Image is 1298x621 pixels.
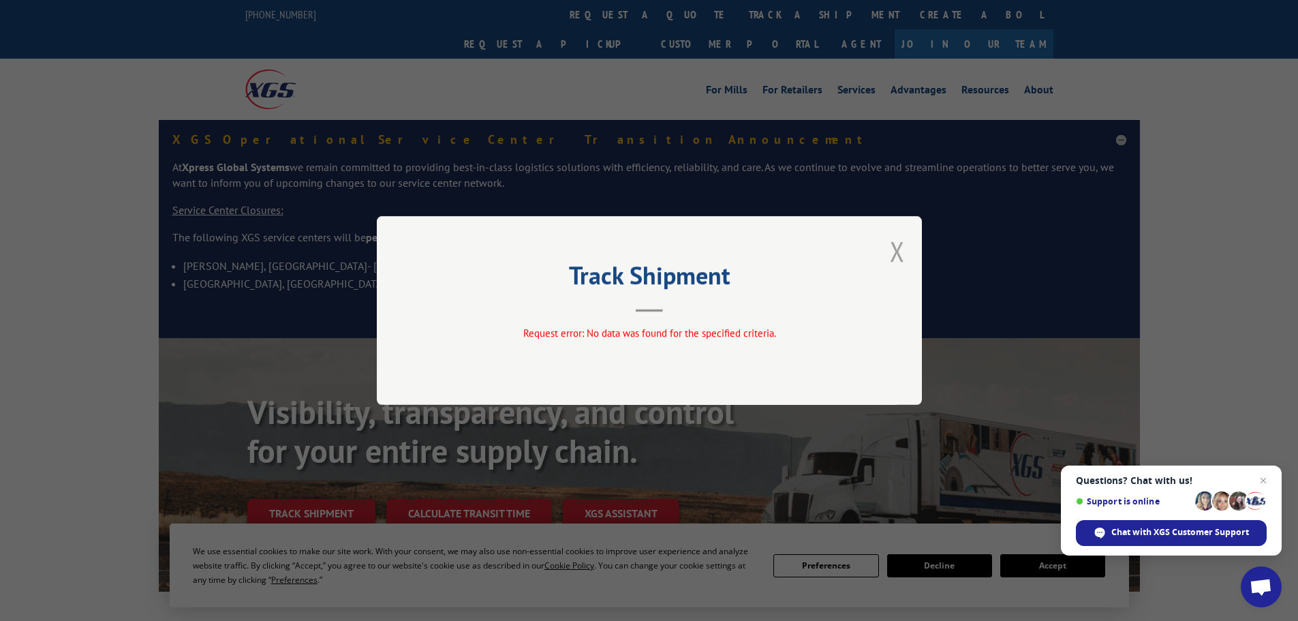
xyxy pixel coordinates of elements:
span: Request error: No data was found for the specified criteria. [523,327,775,339]
span: Questions? Chat with us! [1076,475,1267,486]
button: Close modal [890,233,905,269]
span: Support is online [1076,496,1190,506]
h2: Track Shipment [445,266,854,292]
span: Chat with XGS Customer Support [1076,520,1267,546]
span: Chat with XGS Customer Support [1111,526,1249,539]
a: Open chat [1241,566,1282,607]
